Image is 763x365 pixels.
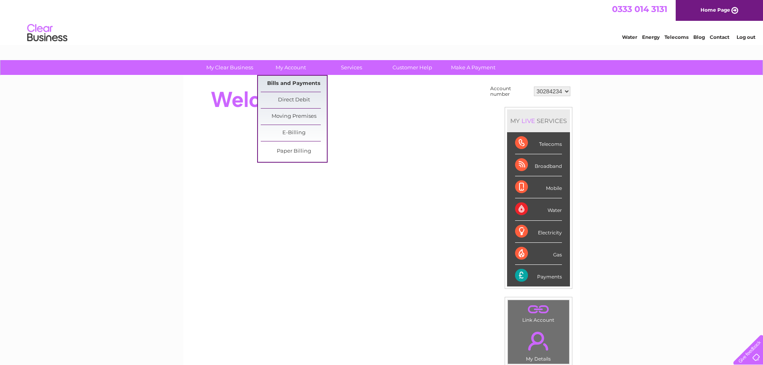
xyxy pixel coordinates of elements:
a: Water [622,34,637,40]
div: Payments [515,265,562,286]
a: . [510,302,567,316]
a: Moving Premises [261,109,327,125]
a: Blog [693,34,705,40]
a: Log out [737,34,755,40]
td: Account number [488,84,532,99]
td: Link Account [507,300,570,325]
div: Telecoms [515,132,562,154]
a: Contact [710,34,729,40]
td: My Details [507,325,570,364]
a: Direct Debit [261,92,327,108]
div: LIVE [520,117,537,125]
a: E-Billing [261,125,327,141]
a: 0333 014 3131 [612,4,667,14]
div: Clear Business is a trading name of Verastar Limited (registered in [GEOGRAPHIC_DATA] No. 3667643... [193,4,571,39]
a: Telecoms [664,34,689,40]
a: Energy [642,34,660,40]
div: Mobile [515,176,562,198]
a: Bills and Payments [261,76,327,92]
a: My Account [258,60,324,75]
div: MY SERVICES [507,109,570,132]
img: logo.png [27,21,68,45]
div: Broadband [515,154,562,176]
a: Make A Payment [440,60,506,75]
a: Paper Billing [261,143,327,159]
div: Electricity [515,221,562,243]
div: Water [515,198,562,220]
a: My Clear Business [197,60,263,75]
div: Gas [515,243,562,265]
a: . [510,327,567,355]
a: Services [318,60,385,75]
a: Customer Help [379,60,445,75]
